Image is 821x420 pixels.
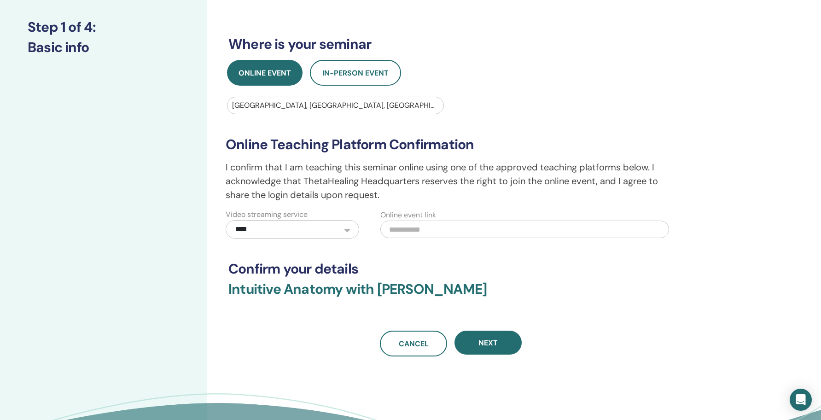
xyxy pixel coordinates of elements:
a: Cancel [380,331,447,356]
span: In-Person Event [322,68,389,78]
h3: Basic info [28,39,180,56]
div: Open Intercom Messenger [790,389,812,411]
button: Online Event [227,60,303,86]
h3: Step 1 of 4 : [28,19,180,35]
h3: Confirm your details [228,261,674,277]
span: Next [478,338,498,348]
button: Next [454,331,522,355]
h3: Where is your seminar [228,36,674,52]
label: Online event link [380,210,436,221]
h3: Intuitive Anatomy with [PERSON_NAME] [228,281,674,309]
p: I confirm that I am teaching this seminar online using one of the approved teaching platforms bel... [226,160,676,202]
button: In-Person Event [310,60,401,86]
span: Cancel [399,339,429,349]
label: Video streaming service [226,209,308,220]
h3: Online Teaching Platform Confirmation [226,136,676,153]
span: Online Event [239,68,291,78]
